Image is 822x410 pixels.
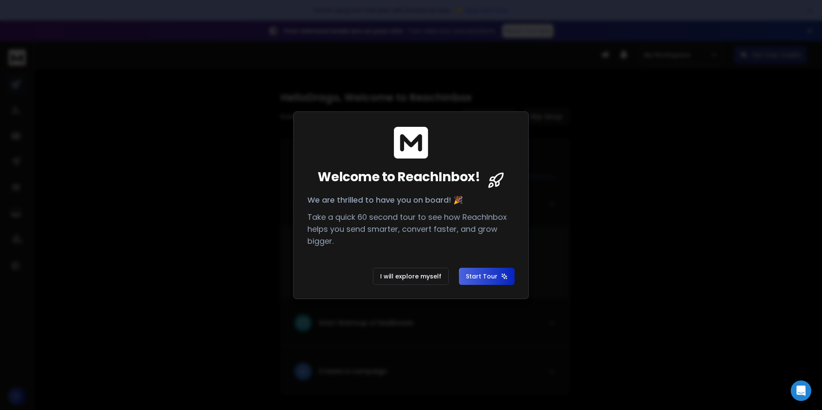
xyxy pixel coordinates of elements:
[307,194,515,206] p: We are thrilled to have you on board! 🎉
[318,169,480,185] span: Welcome to ReachInbox!
[307,211,515,247] p: Take a quick 60 second tour to see how ReachInbox helps you send smarter, convert faster, and gro...
[466,272,508,281] span: Start Tour
[373,268,449,285] button: I will explore myself
[459,268,515,285] button: Start Tour
[791,380,811,401] div: Open Intercom Messenger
